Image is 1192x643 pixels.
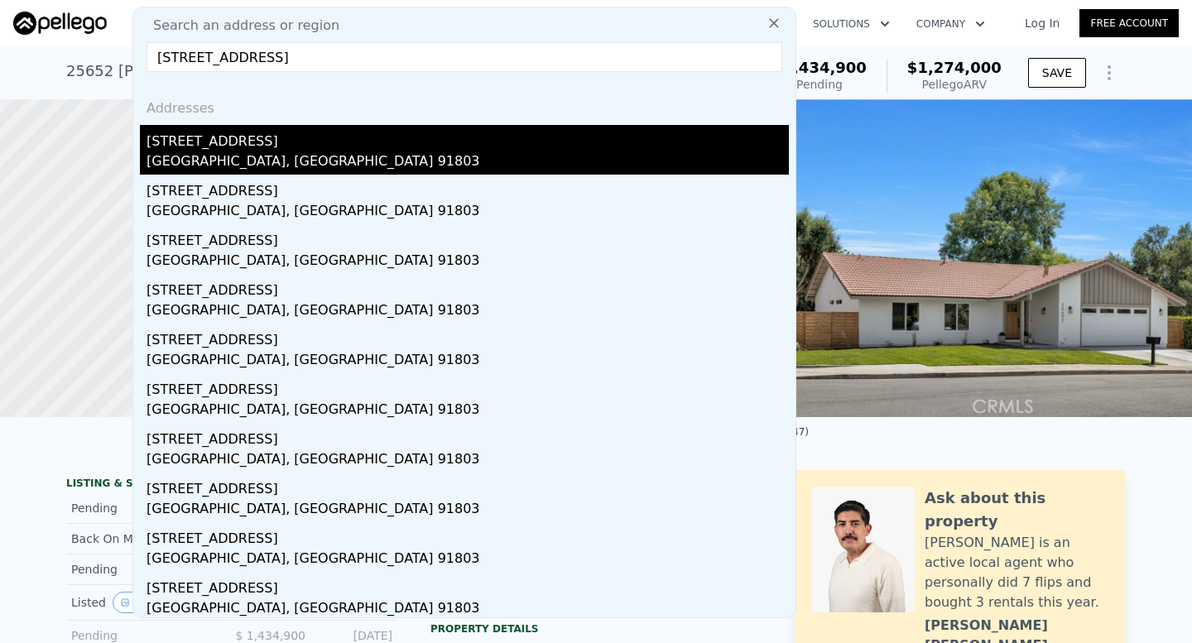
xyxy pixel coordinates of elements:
button: Company [903,9,998,39]
div: [GEOGRAPHIC_DATA], [GEOGRAPHIC_DATA] 91803 [147,598,789,621]
input: Enter an address, city, region, neighborhood or zip code [147,42,782,72]
div: [STREET_ADDRESS] [147,423,789,449]
div: LISTING & SALE HISTORY [66,477,397,493]
button: Solutions [800,9,903,39]
div: [STREET_ADDRESS] [147,373,789,400]
div: [PERSON_NAME] is an active local agent who personally did 7 flips and bought 3 rentals this year. [925,533,1109,612]
div: [STREET_ADDRESS] [147,324,789,350]
div: Pending [71,561,219,578]
div: [GEOGRAPHIC_DATA], [GEOGRAPHIC_DATA] 91803 [147,549,789,572]
div: 25652 [PERSON_NAME] , [GEOGRAPHIC_DATA] , CA 92691 [66,60,491,83]
div: Pending [71,500,219,516]
div: [STREET_ADDRESS] [147,175,789,201]
button: Show Options [1093,56,1126,89]
div: [GEOGRAPHIC_DATA], [GEOGRAPHIC_DATA] 91803 [147,300,789,324]
div: Pending [772,76,867,93]
button: SAVE [1028,58,1086,88]
img: Pellego [13,12,107,35]
div: Addresses [140,85,789,125]
div: Pellego ARV [907,76,1002,93]
div: [STREET_ADDRESS] [147,224,789,251]
div: [GEOGRAPHIC_DATA], [GEOGRAPHIC_DATA] 91803 [147,400,789,423]
div: [STREET_ADDRESS] [147,125,789,151]
span: $1,434,900 [772,59,867,76]
div: [STREET_ADDRESS] [147,572,789,598]
div: [GEOGRAPHIC_DATA], [GEOGRAPHIC_DATA] 91803 [147,449,789,473]
div: [STREET_ADDRESS] [147,274,789,300]
button: View historical data [113,592,147,613]
span: $ 1,434,900 [235,629,305,642]
div: [GEOGRAPHIC_DATA], [GEOGRAPHIC_DATA] 91803 [147,201,789,224]
div: [STREET_ADDRESS] [147,522,789,549]
div: [GEOGRAPHIC_DATA], [GEOGRAPHIC_DATA] 91803 [147,151,789,175]
a: Log In [1005,15,1079,31]
a: Free Account [1079,9,1179,37]
div: Ask about this property [925,487,1109,533]
div: [GEOGRAPHIC_DATA], [GEOGRAPHIC_DATA] 91803 [147,350,789,373]
span: Search an address or region [140,16,339,36]
div: [GEOGRAPHIC_DATA], [GEOGRAPHIC_DATA] 91803 [147,251,789,274]
div: Listed [71,592,219,613]
div: Back On Market [71,530,219,547]
span: $1,274,000 [907,59,1002,76]
div: [STREET_ADDRESS] [147,473,789,499]
div: Property details [430,622,762,636]
div: [GEOGRAPHIC_DATA], [GEOGRAPHIC_DATA] 91803 [147,499,789,522]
